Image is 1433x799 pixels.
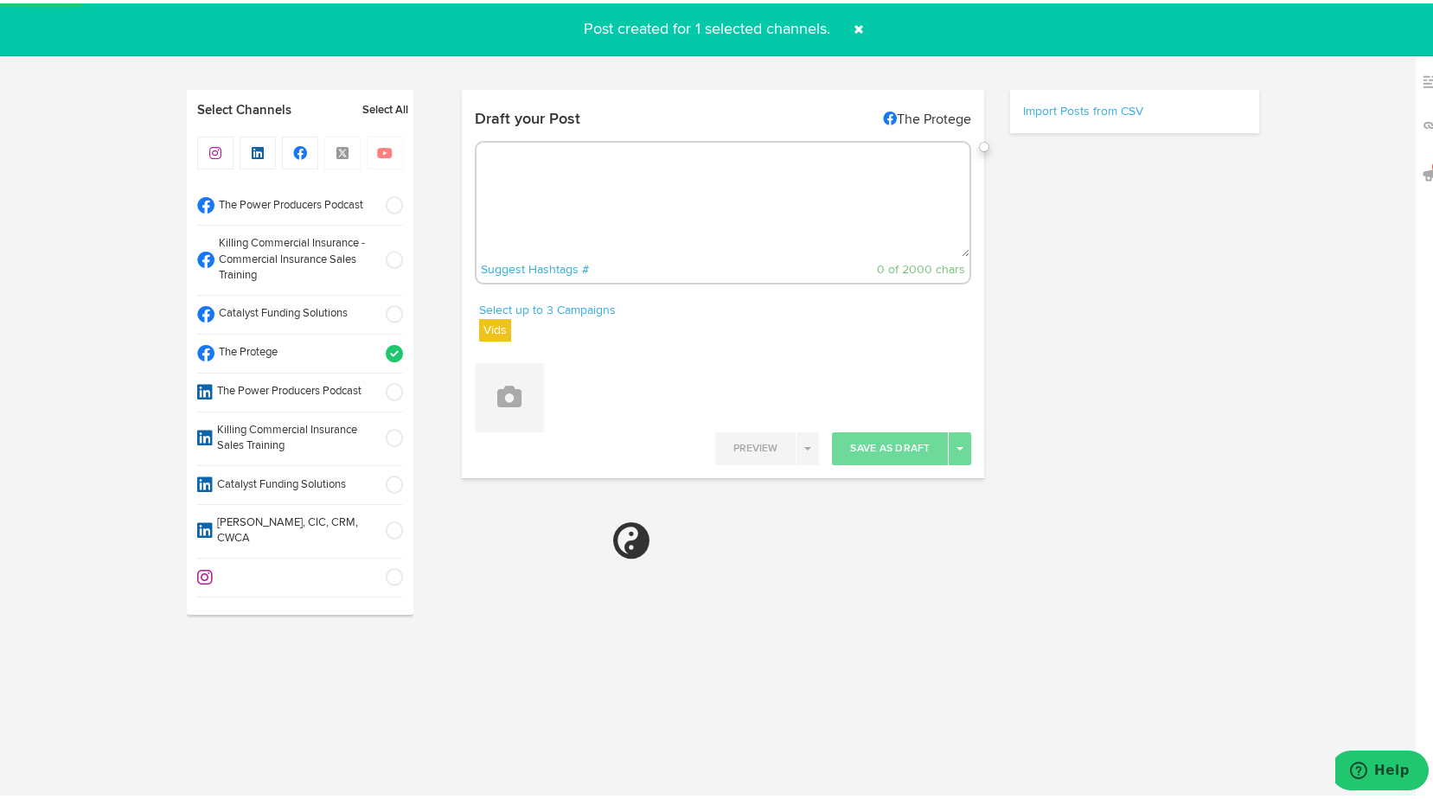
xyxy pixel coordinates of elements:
[479,297,616,316] a: Select up to 3 Campaigns
[214,233,374,281] span: Killing Commercial Insurance - Commercial Insurance Sales Training
[213,512,374,544] span: [PERSON_NAME], CIC, CRM, CWCA
[214,195,374,211] span: The Power Producers Podcast
[1335,747,1429,790] iframe: Opens a widget where you can find more information
[214,342,374,358] span: The Protege
[573,18,841,34] span: Post created for 1 selected channels.
[877,260,965,272] span: 0 of 2000 chars
[481,260,589,272] a: Suggest Hashtags #
[187,99,353,116] a: Select Channels
[475,108,580,124] h4: Draft your Post
[213,380,374,397] span: The Power Producers Podcast
[1023,102,1143,114] a: Import Posts from CSV
[883,110,971,124] di-null: The Protege
[214,303,374,319] span: Catalyst Funding Solutions
[362,99,408,116] a: Select All
[213,419,374,451] span: Killing Commercial Insurance Sales Training
[832,429,948,462] button: Save As Draft
[213,474,374,490] span: Catalyst Funding Solutions
[479,316,511,338] label: Vids
[715,429,796,462] button: Preview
